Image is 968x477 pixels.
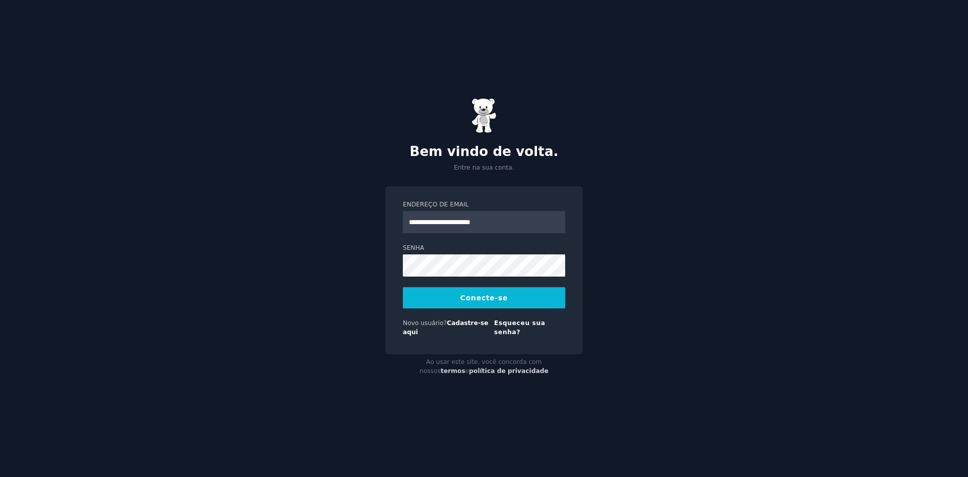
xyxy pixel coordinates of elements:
a: Esqueceu sua senha? [494,320,546,336]
font: Endereço de email [403,201,469,208]
a: política de privacidade [469,367,549,375]
font: Entre na sua conta. [454,164,514,171]
font: Ao usar este site, você concorda com nossos [419,358,542,375]
button: Conecte-se [403,287,565,308]
a: Cadastre-se aqui [403,320,489,336]
a: termos [441,367,465,375]
font: Novo usuário? [403,320,447,327]
font: e [465,367,469,375]
font: Bem vindo de volta. [409,144,558,159]
font: Conecte-se [460,294,508,302]
font: Senha [403,244,424,251]
img: Ursinho de goma [471,98,497,133]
